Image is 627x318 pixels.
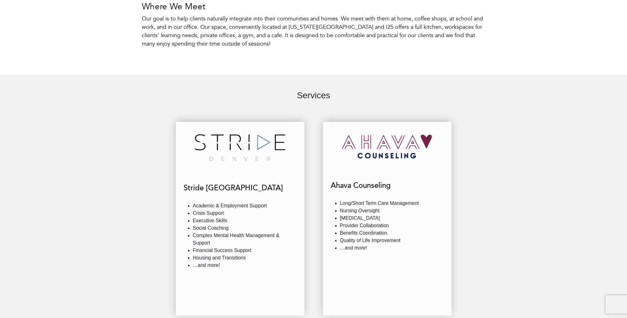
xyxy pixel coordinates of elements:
li: Financial Success Support [193,247,297,254]
h3: Where We Meet [142,2,485,12]
img: stride_logo_wrap-1024x302.png [195,128,285,167]
li: …and more! [193,262,297,269]
li: Social Coaching [193,224,297,232]
li: Quality of Life Improvement [340,237,444,244]
li: Complex Mental Health Management & Support [193,232,297,247]
p: Our goal is to help clients naturally integrate into their communities and homes. We meet with th... [142,15,485,48]
h4: Ahava Counseling [331,181,444,190]
li: Housing and Transitions [193,254,297,262]
li: Crisis Support [193,210,297,217]
li: Provider Collaboration [340,222,444,229]
li: [MEDICAL_DATA] [340,214,444,222]
h4: Stride [GEOGRAPHIC_DATA] [184,184,297,193]
li: Academic & Employment Support [193,202,297,210]
li: Executive Skills [193,217,297,224]
li: Nursing Oversight [340,207,444,214]
li: Benefits Coordination [340,229,444,237]
li: …and more! [340,244,444,252]
img: ahava_logo_wrap_2-e1642517348274.png [342,128,432,165]
li: Long/Short Term Care Management [340,200,444,207]
h3: Services [297,90,330,101]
